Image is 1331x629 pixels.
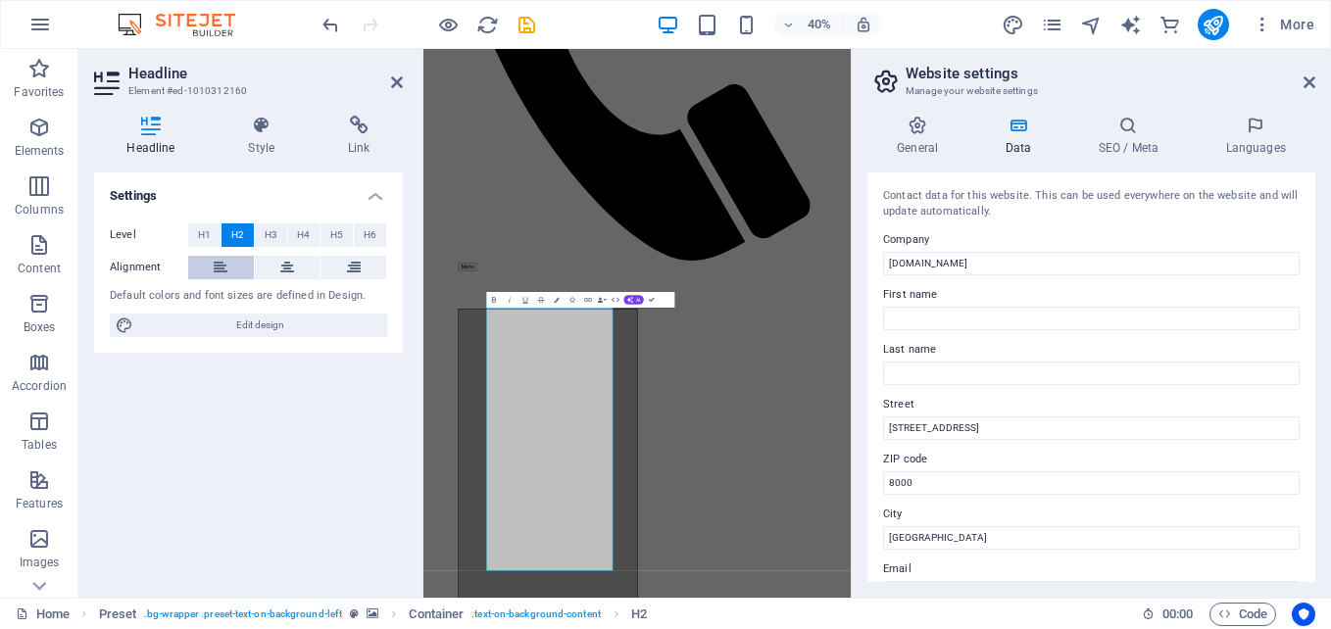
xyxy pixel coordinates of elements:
[1176,606,1179,621] span: :
[515,13,538,36] button: save
[1080,13,1104,36] button: navigator
[1002,14,1024,36] i: Design (Ctrl+Alt+Y)
[1198,9,1229,40] button: publish
[1162,603,1193,626] span: 00 00
[565,292,579,308] button: Icons
[14,84,64,100] p: Favorites
[596,292,607,308] button: Data Bindings
[16,496,63,511] p: Features
[486,292,501,308] button: Bold (Ctrl+B)
[1119,13,1143,36] button: text_generator
[320,14,342,36] i: Undo: change_data (Ctrl+Z)
[533,292,548,308] button: Strikethrough
[12,378,67,394] p: Accordion
[24,319,56,335] p: Boxes
[1209,603,1276,626] button: Code
[20,555,60,570] p: Images
[320,223,353,247] button: H5
[1068,116,1196,157] h4: SEO / Meta
[319,13,342,36] button: undo
[471,603,601,626] span: . text-on-background-content
[608,292,622,308] button: HTML
[502,292,517,308] button: Italic (Ctrl+I)
[110,314,387,337] button: Edit design
[1292,603,1315,626] button: Usercentrics
[188,223,221,247] button: H1
[516,14,538,36] i: Save (Ctrl+S)
[99,603,648,626] nav: breadcrumb
[18,261,61,276] p: Content
[128,82,364,100] h3: Element #ed-1010312160
[883,503,1300,526] label: City
[645,292,660,308] button: Confirm (Ctrl+⏎)
[94,116,216,157] h4: Headline
[316,116,403,157] h4: Link
[113,13,260,36] img: Editor Logo
[906,65,1315,82] h2: Website settings
[110,223,188,247] label: Level
[883,393,1300,416] label: Street
[216,116,316,157] h4: Style
[1158,14,1181,36] i: Commerce
[1202,14,1224,36] i: Publish
[774,13,844,36] button: 40%
[110,256,188,279] label: Alignment
[883,557,1300,581] label: Email
[623,295,643,305] button: AI
[16,603,70,626] a: Click to cancel selection. Double-click to open Pages
[409,603,464,626] span: Click to select. Double-click to edit
[883,338,1300,362] label: Last name
[883,283,1300,307] label: First name
[364,223,376,247] span: H6
[436,13,460,36] button: Click here to leave preview mode and continue editing
[139,314,381,337] span: Edit design
[22,437,57,453] p: Tables
[222,223,254,247] button: H2
[350,608,359,619] i: This element is a customizable preset
[631,603,647,626] span: Click to select. Double-click to edit
[297,223,310,247] span: H4
[883,448,1300,471] label: ZIP code
[330,223,343,247] span: H5
[883,188,1300,220] div: Contact data for this website. This can be used everywhere on the website and will update automat...
[99,603,137,626] span: Click to select. Double-click to edit
[975,116,1068,157] h4: Data
[94,172,403,208] h4: Settings
[288,223,320,247] button: H4
[549,292,564,308] button: Colors
[1080,14,1103,36] i: Navigator
[1041,14,1063,36] i: Pages (Ctrl+Alt+S)
[855,16,872,33] i: On resize automatically adjust zoom level to fit chosen device.
[231,223,244,247] span: H2
[1196,116,1315,157] h4: Languages
[144,603,342,626] span: . bg-wrapper .preset-text-on-background-left
[804,13,835,36] h6: 40%
[1002,13,1025,36] button: design
[1041,13,1064,36] button: pages
[265,223,277,247] span: H3
[476,14,499,36] i: Reload page
[475,13,499,36] button: reload
[198,223,211,247] span: H1
[1253,15,1314,34] span: More
[580,292,595,308] button: Link
[1142,603,1194,626] h6: Session time
[906,82,1276,100] h3: Manage your website settings
[1119,14,1142,36] i: AI Writer
[110,288,387,305] div: Default colors and font sizes are defined in Design.
[1158,13,1182,36] button: commerce
[636,298,640,303] span: AI
[255,223,287,247] button: H3
[867,116,975,157] h4: General
[518,292,532,308] button: Underline (Ctrl+U)
[354,223,386,247] button: H6
[15,143,65,159] p: Elements
[15,202,64,218] p: Columns
[1218,603,1267,626] span: Code
[367,608,378,619] i: This element contains a background
[883,228,1300,252] label: Company
[1245,9,1322,40] button: More
[128,65,403,82] h2: Headline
